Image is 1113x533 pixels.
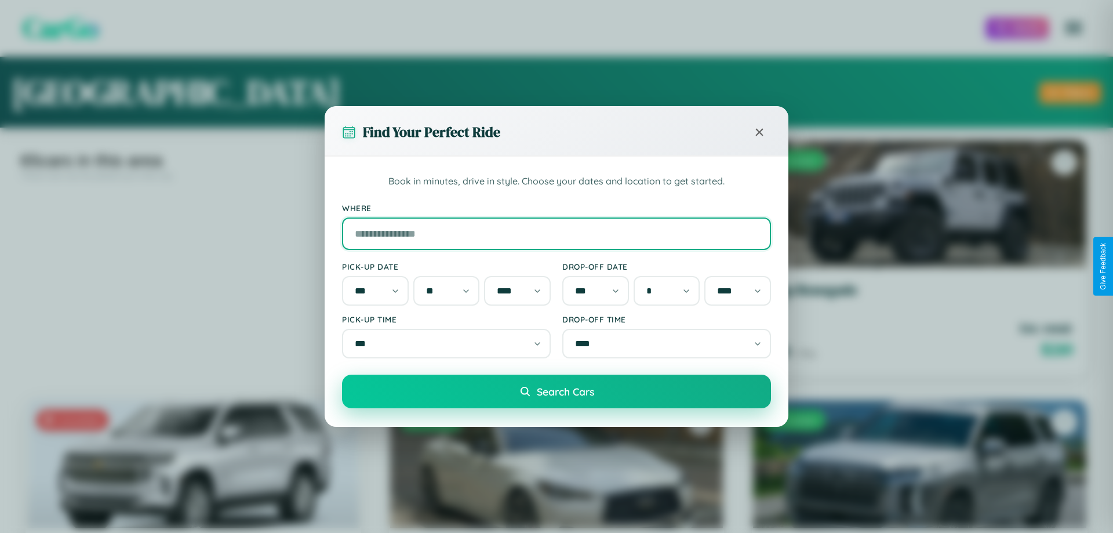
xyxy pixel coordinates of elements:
[363,122,500,142] h3: Find Your Perfect Ride
[562,314,771,324] label: Drop-off Time
[342,375,771,408] button: Search Cars
[562,262,771,271] label: Drop-off Date
[537,385,594,398] span: Search Cars
[342,262,551,271] label: Pick-up Date
[342,314,551,324] label: Pick-up Time
[342,203,771,213] label: Where
[342,174,771,189] p: Book in minutes, drive in style. Choose your dates and location to get started.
